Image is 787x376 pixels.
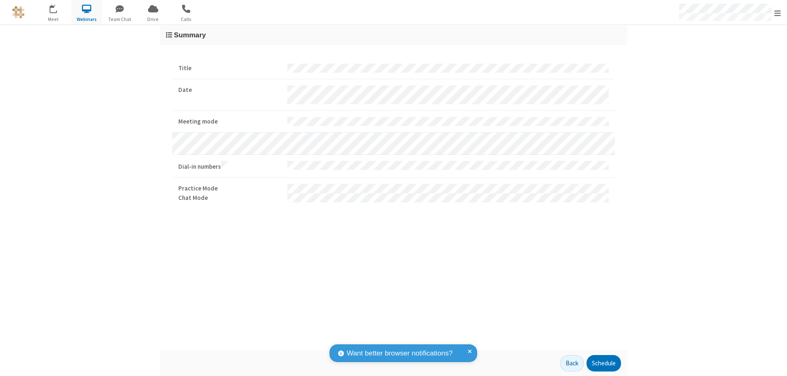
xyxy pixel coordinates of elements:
span: Team Chat [105,16,135,23]
img: QA Selenium DO NOT DELETE OR CHANGE [12,6,25,18]
span: Webinars [71,16,102,23]
span: Summary [174,31,206,39]
strong: Date [178,85,281,95]
button: Back [560,355,584,371]
button: Schedule [587,355,621,371]
strong: Dial-in numbers [178,161,281,172]
span: Meet [38,16,69,23]
strong: Chat Mode [178,193,281,203]
div: 18 [54,5,61,11]
span: Want better browser notifications? [347,348,453,359]
strong: Practice Mode [178,184,281,193]
span: Drive [138,16,168,23]
strong: Meeting mode [178,117,281,126]
span: Calls [171,16,202,23]
strong: Title [178,64,281,73]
